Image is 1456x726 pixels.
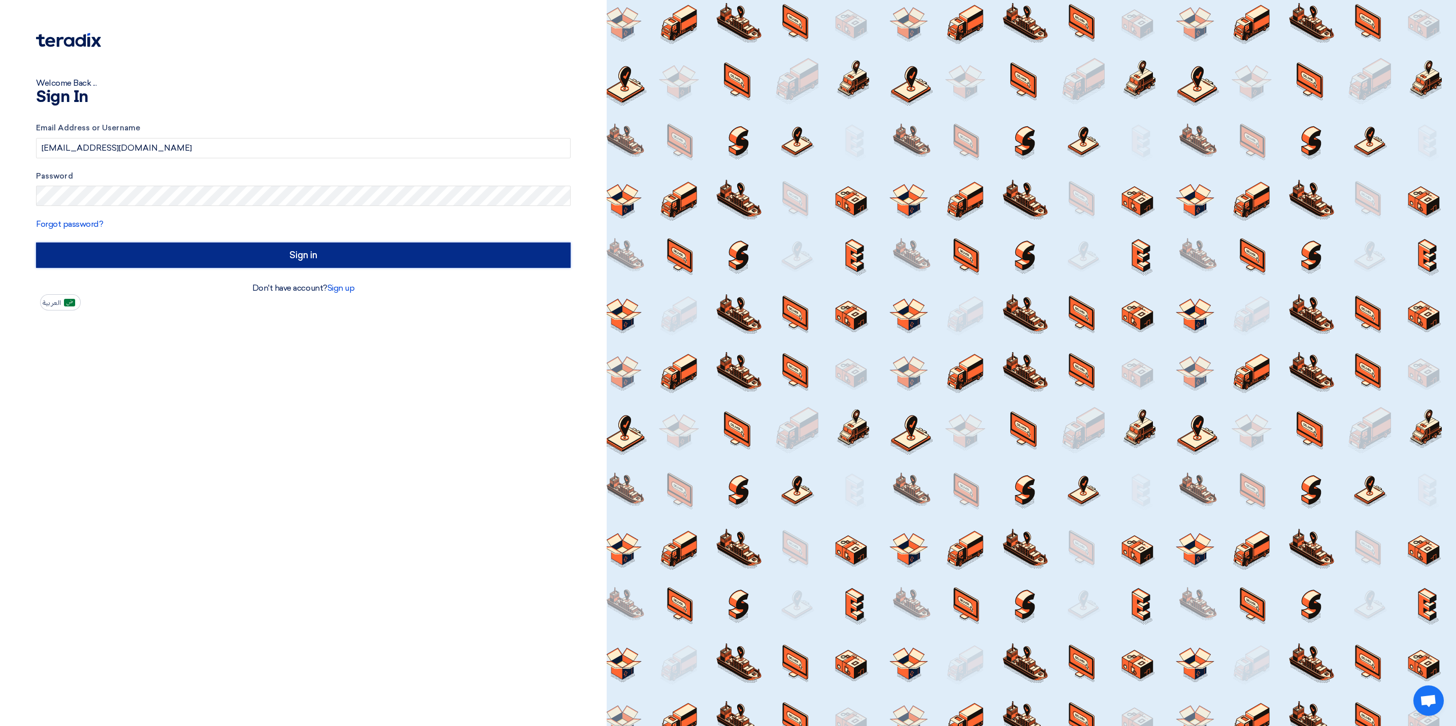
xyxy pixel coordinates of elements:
a: Sign up [327,283,355,293]
a: Forgot password? [36,219,103,229]
button: العربية [40,294,81,310]
input: Enter your business email or username [36,138,571,158]
div: Welcome Back ... [36,77,571,89]
span: العربية [43,299,61,306]
img: Teradix logo [36,33,101,47]
img: ar-AR.png [64,299,75,306]
label: Password [36,170,571,182]
input: Sign in [36,243,571,268]
a: Open chat [1413,685,1444,716]
h1: Sign In [36,89,571,106]
label: Email Address or Username [36,122,571,134]
div: Don't have account? [36,282,571,294]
